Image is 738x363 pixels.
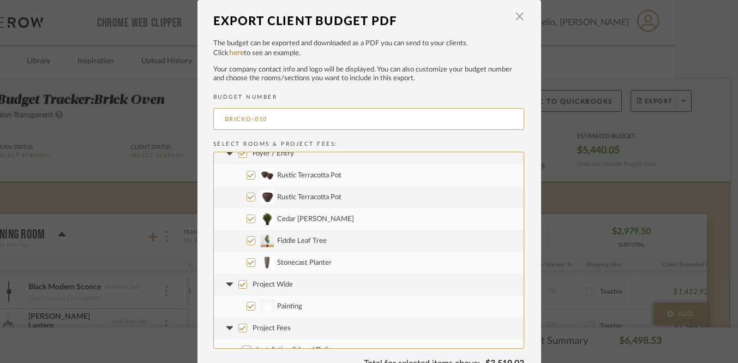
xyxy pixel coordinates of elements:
input: BUDGET NUMBER [213,108,524,130]
p: The budget can be exported and downloaded as a PDF you can send to your clients. [213,38,524,49]
div: Export Client Budget PDF [213,9,508,33]
button: Close [509,6,531,28]
span: Stonecast Planter [277,259,332,266]
span: Project Fees [253,325,291,332]
input: Painting [247,302,255,311]
span: Fiddle Leaf Tree [277,237,327,245]
input: Rustic Terracotta Pot [247,193,255,201]
p: Your company contact info and logo will be displayed. You can also customize your budget number a... [213,66,524,83]
img: 9baf083a-4fc9-456f-933e-89a93e80a4c3_50x50.jpg [261,212,274,225]
span: Painting [277,303,302,310]
input: Project Fees [238,324,247,332]
input: Project Wide [238,280,247,289]
input: Foyer / Entry [238,149,247,158]
dialog-header: Export Client Budget PDF [213,9,524,33]
input: Installation & Local Delivery [242,346,251,354]
a: here [229,49,244,57]
span: Foyer / Entry [253,150,294,157]
span: Project Wide [253,281,293,288]
img: b2e4a439-66c8-4f4c-8328-ffbc75ce3f22_50x50.jpg [261,169,274,182]
h2: Select Rooms & Project Fees: [213,141,524,147]
span: Rustic Terracotta Pot [277,194,341,201]
input: Rustic Terracotta Pot [247,171,255,180]
input: Fiddle Leaf Tree [247,236,255,245]
img: 13697764-75fa-418a-9341-f29bc4b84842_50x50.jpg [261,256,274,269]
img: 3193589d-853e-4392-88dc-e05e50276d44_50x50.jpg [261,234,274,247]
input: Stonecast Planter [247,258,255,267]
img: 5ab8a02b-ba81-4cbe-a475-8bcfd0b41b78_50x50.jpg [261,191,274,204]
input: Cedar [PERSON_NAME] [247,215,255,223]
p: Click to see an example. [213,48,524,59]
span: Rustic Terracotta Pot [277,172,341,179]
span: Cedar [PERSON_NAME] [277,216,354,223]
span: Installation & Local Delivery [256,347,343,354]
h2: BUDGET NUMBER [213,94,524,100]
